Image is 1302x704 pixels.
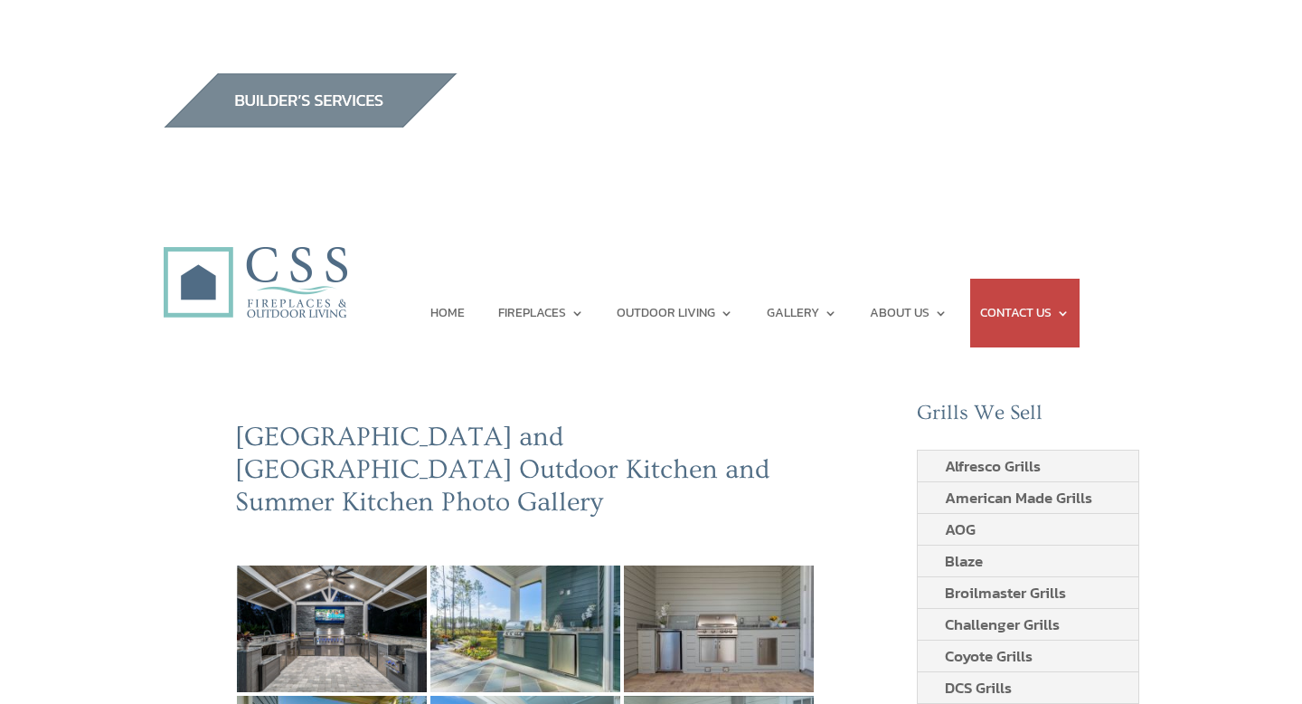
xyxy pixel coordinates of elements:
a: Blaze [918,546,1010,576]
a: ABOUT US [870,279,948,347]
a: Coyote Grills [918,641,1060,671]
img: CSS Fireplaces & Outdoor Living (Formerly Construction Solutions & Supply)- Jacksonville Ormond B... [163,196,347,328]
a: CONTACT US [980,279,1070,347]
img: 30 [237,566,427,692]
img: 1 [430,566,620,692]
a: GALLERY [767,279,837,347]
a: DCS Grills [918,672,1039,703]
a: Challenger Grills [918,609,1087,640]
img: 2 [624,566,814,692]
img: builders_btn [163,73,458,128]
a: Alfresco Grills [918,451,1068,481]
a: Broilmaster Grills [918,577,1093,608]
h2: [GEOGRAPHIC_DATA] and [GEOGRAPHIC_DATA] Outdoor Kitchen and Summer Kitchen Photo Gallery [235,421,816,528]
a: AOG [918,514,1003,545]
a: FIREPLACES [498,279,584,347]
a: OUTDOOR LIVING [617,279,733,347]
a: builder services construction supply [163,110,458,134]
h2: Grills We Sell [917,401,1139,435]
a: American Made Grills [918,482,1119,513]
a: HOME [430,279,465,347]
